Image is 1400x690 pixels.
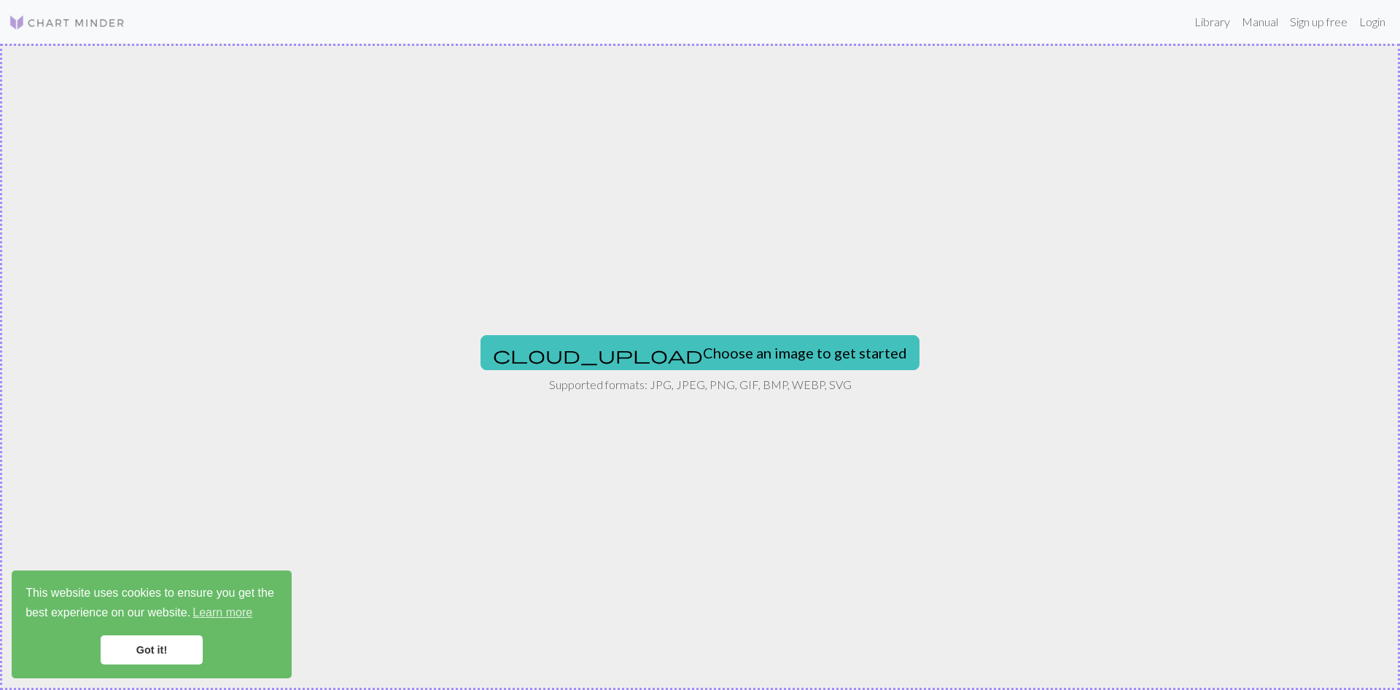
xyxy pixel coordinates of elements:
a: dismiss cookie message [101,635,203,664]
button: Choose an image to get started [481,335,919,370]
img: Logo [9,14,125,31]
a: Login [1353,7,1391,36]
a: learn more about cookies [190,602,254,624]
span: This website uses cookies to ensure you get the best experience on our website. [26,584,278,624]
div: cookieconsent [12,571,292,678]
span: cloud_upload [493,345,703,365]
a: Manual [1236,7,1284,36]
a: Library [1189,7,1236,36]
p: Supported formats: JPG, JPEG, PNG, GIF, BMP, WEBP, SVG [549,376,852,393]
a: Sign up free [1284,7,1353,36]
